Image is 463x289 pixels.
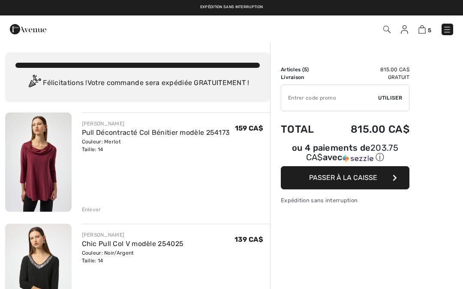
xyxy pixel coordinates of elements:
[281,66,327,73] td: Articles ( )
[281,85,378,111] input: Code promo
[418,25,426,33] img: Panier d'achat
[82,120,230,128] div: [PERSON_NAME]
[15,75,260,92] div: Félicitations ! Votre commande sera expédiée GRATUITEMENT !
[82,138,230,153] div: Couleur: Merlot Taille: 14
[281,144,409,166] div: ou 4 paiements de203.75 CA$avecSezzle Cliquez pour en savoir plus sur Sezzle
[82,231,184,239] div: [PERSON_NAME]
[304,67,307,73] span: 5
[327,73,409,81] td: Gratuit
[428,27,431,33] span: 5
[306,143,398,162] span: 203.75 CA$
[378,94,402,102] span: Utiliser
[82,128,230,137] a: Pull Décontracté Col Bénitier modèle 254173
[5,113,72,212] img: Pull Décontracté Col Bénitier modèle 254173
[327,66,409,73] td: 815.00 CA$
[401,25,408,34] img: Mes infos
[82,249,184,265] div: Couleur: Noir/Argent Taille: 14
[235,235,263,243] span: 139 CA$
[309,173,377,182] span: Passer à la caisse
[343,155,373,162] img: Sezzle
[26,75,43,92] img: Congratulation2.svg
[418,24,431,34] a: 5
[281,144,409,163] div: ou 4 paiements de avec
[327,115,409,144] td: 815.00 CA$
[281,115,327,144] td: Total
[443,25,451,34] img: Menu
[281,73,327,81] td: Livraison
[235,124,263,132] span: 159 CA$
[281,166,409,189] button: Passer à la caisse
[10,21,46,38] img: 1ère Avenue
[383,26,391,33] img: Recherche
[10,24,46,33] a: 1ère Avenue
[82,240,184,248] a: Chic Pull Col V modèle 254025
[82,206,101,213] div: Enlever
[281,196,409,204] div: Expédition sans interruption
